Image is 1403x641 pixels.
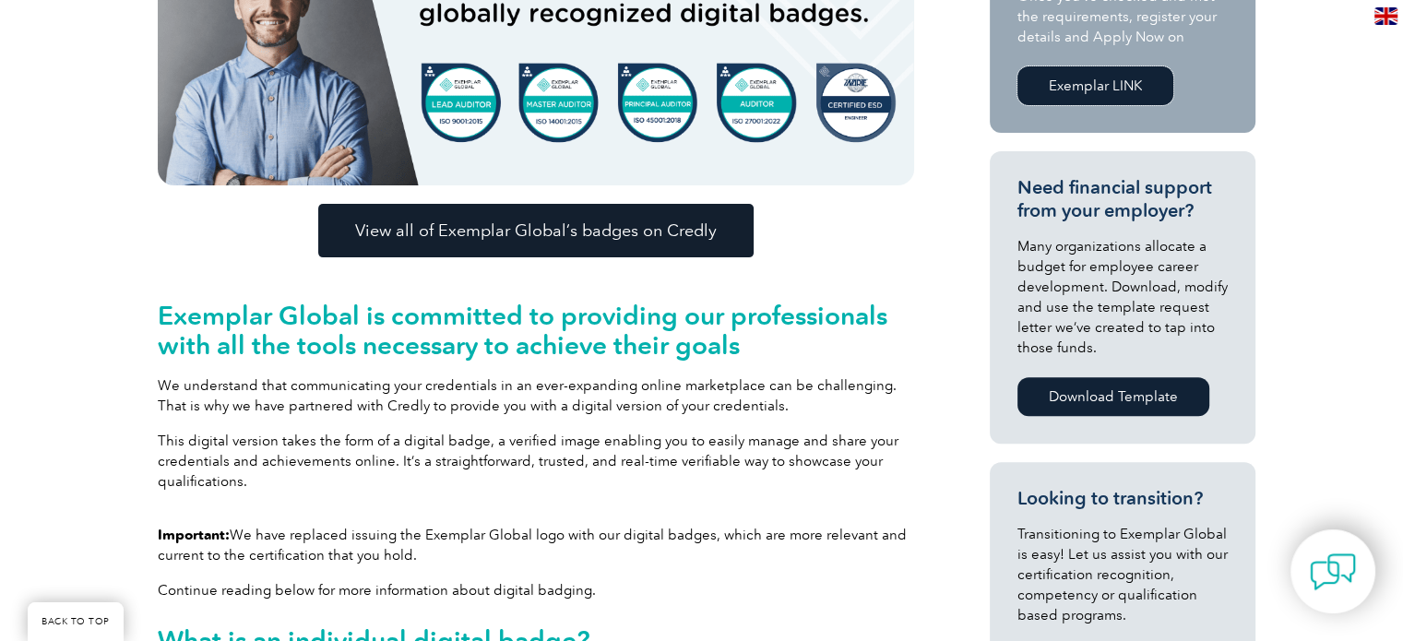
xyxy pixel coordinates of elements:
a: View all of Exemplar Global’s badges on Credly [318,204,754,257]
span: View all of Exemplar Global’s badges on Credly [355,222,717,239]
p: Transitioning to Exemplar Global is easy! Let us assist you with our certification recognition, c... [1017,524,1228,625]
p: We have replaced issuing the Exemplar Global logo with our digital badges, which are more relevan... [158,525,914,565]
a: Exemplar LINK [1017,66,1173,105]
p: We understand that communicating your credentials in an ever-expanding online marketplace can be ... [158,375,914,416]
a: Download Template [1017,377,1209,416]
p: Many organizations allocate a budget for employee career development. Download, modify and use th... [1017,236,1228,358]
strong: Important: [158,527,230,543]
h3: Looking to transition? [1017,487,1228,510]
p: This digital version takes the form of a digital badge, a verified image enabling you to easily m... [158,431,914,492]
a: BACK TO TOP [28,602,124,641]
img: en [1374,7,1397,25]
img: contact-chat.png [1310,549,1356,595]
p: Continue reading below for more information about digital badging. [158,580,914,600]
h2: Exemplar Global is committed to providing our professionals with all the tools necessary to achie... [158,301,914,360]
h3: Need financial support from your employer? [1017,176,1228,222]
